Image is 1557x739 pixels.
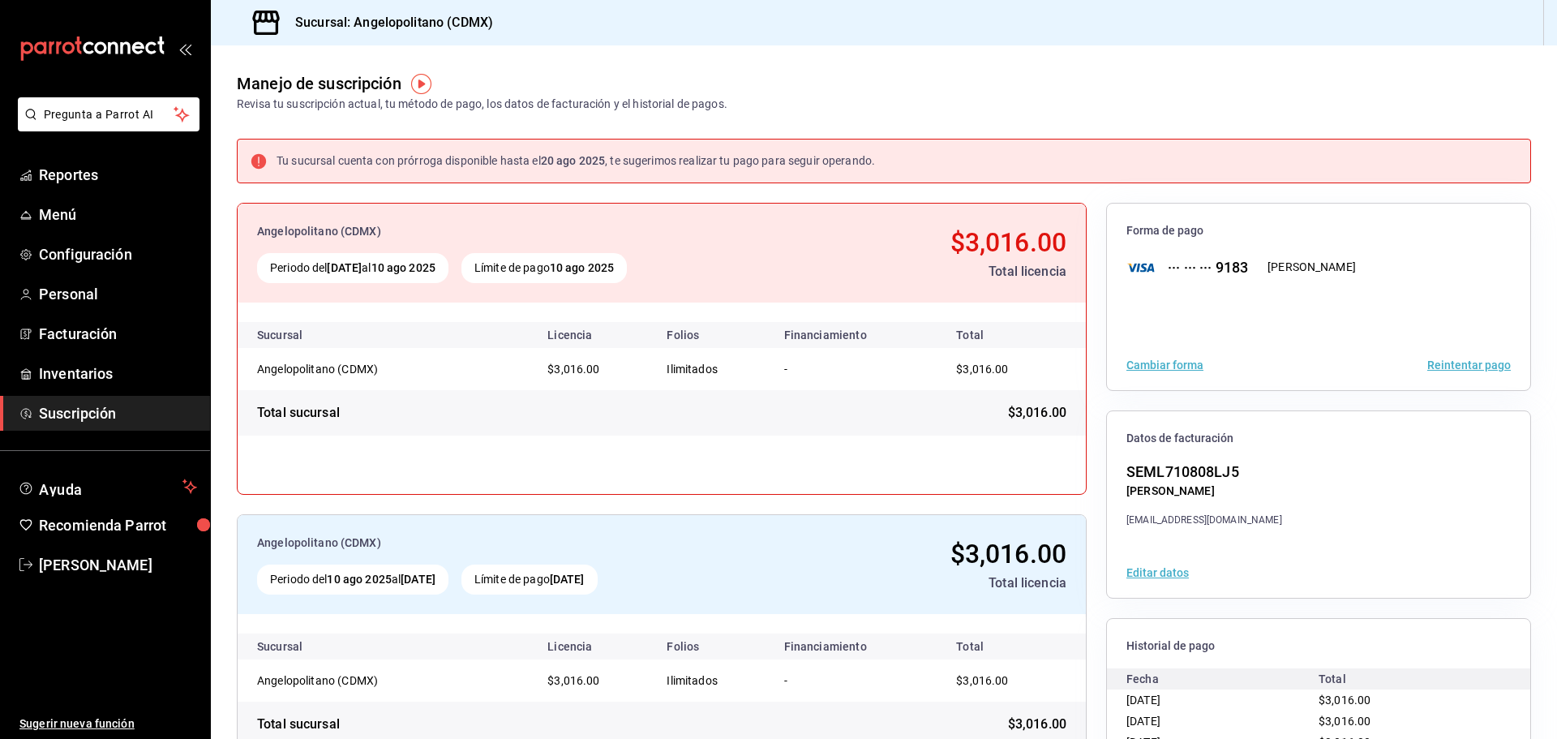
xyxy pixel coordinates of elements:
[1126,431,1511,446] span: Datos de facturación
[1319,715,1370,728] span: $3,016.00
[257,361,419,377] div: Angelopolitano (CDMX)
[257,715,340,734] div: Total sucursal
[257,565,448,595] div: Periodo del al
[796,262,1066,281] div: Total licencia
[39,477,176,496] span: Ayuda
[771,348,937,390] td: -
[547,363,599,376] span: $3,016.00
[39,323,197,345] span: Facturación
[550,261,614,274] strong: 10 ago 2025
[39,363,197,385] span: Inventarios
[461,565,598,595] div: Límite de pago
[257,403,340,423] div: Total sucursal
[461,253,627,283] div: Límite de pago
[654,634,770,660] th: Folios
[257,253,448,283] div: Periodo del al
[39,554,197,576] span: [PERSON_NAME]
[327,261,362,274] strong: [DATE]
[550,573,585,586] strong: [DATE]
[257,672,419,689] div: Angelopolitano (CDMX)
[937,634,1086,660] th: Total
[277,153,875,170] div: Tu sucursal cuenta con prórroga disponible hasta el , te sugerimos realizar tu pago para seguir o...
[1319,694,1370,707] span: $3,016.00
[1126,461,1282,483] div: SEML710808LJ5
[956,363,1008,376] span: $3,016.00
[44,106,174,123] span: Pregunta a Parrot AI
[1126,567,1189,578] button: Editar datos
[19,715,197,733] span: Sugerir nueva función
[1126,711,1319,732] div: [DATE]
[541,154,605,167] strong: 20 ago 2025
[1126,223,1511,238] span: Forma de pago
[1126,359,1203,371] button: Cambiar forma
[1008,715,1066,734] span: $3,016.00
[39,164,197,186] span: Reportes
[39,514,197,536] span: Recomienda Parrot
[39,243,197,265] span: Configuración
[1126,513,1282,527] div: [EMAIL_ADDRESS][DOMAIN_NAME]
[654,322,770,348] th: Folios
[39,204,197,226] span: Menú
[282,13,493,32] h3: Sucursal: Angelopolitano (CDMX)
[237,71,401,96] div: Manejo de suscripción
[18,97,199,131] button: Pregunta a Parrot AI
[11,118,199,135] a: Pregunta a Parrot AI
[327,573,391,586] strong: 10 ago 2025
[1427,359,1511,371] button: Reintentar pago
[654,348,770,390] td: Ilimitados
[547,674,599,687] span: $3,016.00
[257,223,783,240] div: Angelopolitano (CDMX)
[39,283,197,305] span: Personal
[950,227,1066,258] span: $3,016.00
[1155,256,1248,278] div: ··· ··· ··· 9183
[771,322,937,348] th: Financiamiento
[780,574,1066,593] div: Total licencia
[257,329,346,342] div: Sucursal
[1267,259,1356,276] div: [PERSON_NAME]
[237,96,727,113] div: Revisa tu suscripción actual, tu método de pago, los datos de facturación y el historial de pagos.
[771,634,937,660] th: Financiamiento
[654,660,770,702] td: Ilimitados
[1126,668,1319,690] div: Fecha
[257,640,346,653] div: Sucursal
[371,261,435,274] strong: 10 ago 2025
[401,573,435,586] strong: [DATE]
[39,402,197,424] span: Suscripción
[534,634,654,660] th: Licencia
[257,535,767,552] div: Angelopolitano (CDMX)
[771,660,937,702] td: -
[1319,668,1511,690] div: Total
[1126,690,1319,711] div: [DATE]
[937,322,1086,348] th: Total
[956,674,1008,687] span: $3,016.00
[178,42,191,55] button: open_drawer_menu
[950,539,1066,569] span: $3,016.00
[1126,638,1511,654] span: Historial de pago
[534,322,654,348] th: Licencia
[411,74,431,94] img: Tooltip marker
[1008,403,1066,423] span: $3,016.00
[1126,483,1282,500] div: [PERSON_NAME]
